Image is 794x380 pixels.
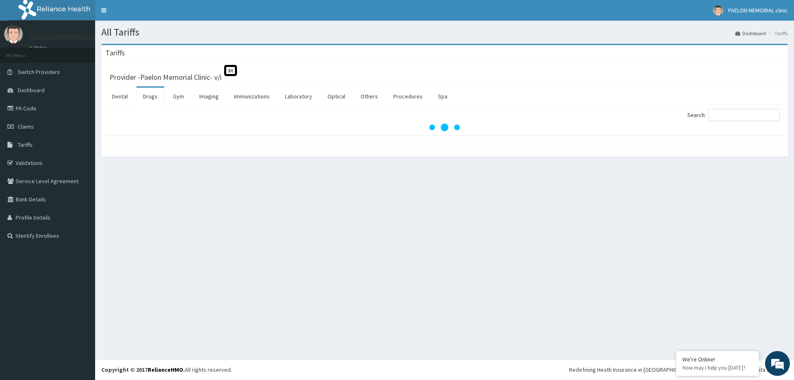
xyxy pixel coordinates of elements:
footer: All rights reserved. [95,359,794,380]
img: User Image [713,5,723,16]
a: Optical [321,88,352,105]
div: We're Online! [682,356,753,363]
a: RelianceHMO [148,366,183,373]
span: Tariffs [18,141,33,148]
span: Dashboard [18,86,45,94]
a: Dental [105,88,134,105]
a: Dashboard [735,30,766,37]
span: Claims [18,123,34,130]
h1: All Tariffs [101,27,788,38]
strong: Copyright © 2017 . [101,366,185,373]
span: St [224,65,237,76]
a: Imaging [193,88,225,105]
a: Spa [431,88,454,105]
h3: Tariffs [105,49,125,57]
svg: audio-loading [428,111,461,144]
a: Procedures [387,88,429,105]
a: Online [29,45,49,51]
span: Switch Providers [18,68,60,76]
div: Redefining Heath Insurance in [GEOGRAPHIC_DATA] using Telemedicine and Data Science! [569,366,788,374]
input: Search: [708,109,780,121]
a: Drugs [136,88,164,105]
p: How may I help you today? [682,364,753,371]
h3: Provider - Paelon Memorial Clinic- v/i [110,74,222,81]
a: Immunizations [227,88,276,105]
label: Search: [687,109,780,121]
a: Gym [166,88,191,105]
span: PAELON MEMORIAL clinic [728,7,788,14]
a: Others [354,88,385,105]
a: Laboratory [278,88,319,105]
img: User Image [4,25,23,43]
li: Tariffs [767,30,788,37]
p: PAELON MEMORIAL clinic [29,33,107,41]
